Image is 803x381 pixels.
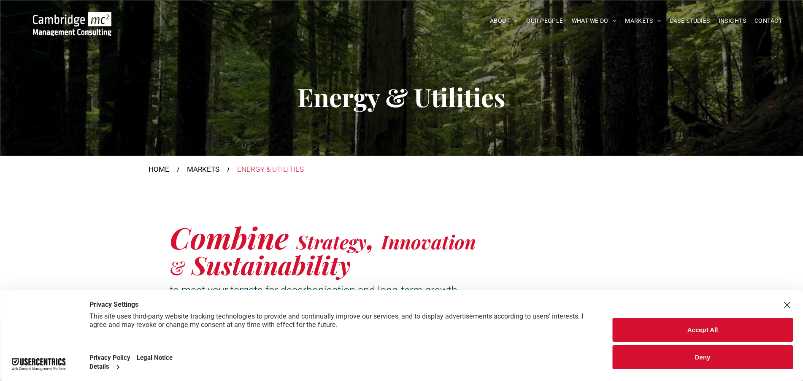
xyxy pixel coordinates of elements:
[486,14,522,27] a: ABOUT
[568,14,621,27] a: WHAT WE DO
[714,14,750,27] a: INSIGHTS
[170,284,457,296] span: to meet your targets for decarbonisation and long-term growth
[187,164,219,175] a: MARKETS
[621,14,665,27] a: MARKETS
[149,164,169,175] a: HOME
[149,164,655,175] nav: Breadcrumbs
[170,217,289,257] span: Combine
[367,217,375,257] span: ,
[237,164,304,175] div: ENERGY & UTILITIES
[522,14,567,27] a: OUR PEOPLE
[33,12,111,36] img: Go to Homepage
[296,229,367,254] span: Strategy
[192,248,351,281] span: Sustainability
[381,229,476,254] span: Innovation
[665,14,714,27] a: CASE STUDIES
[750,14,786,27] a: CONTACT
[170,254,186,280] span: &
[297,80,506,113] span: Energy & Utilities
[33,13,111,22] a: Your Business Transformed | Cambridge Management Consulting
